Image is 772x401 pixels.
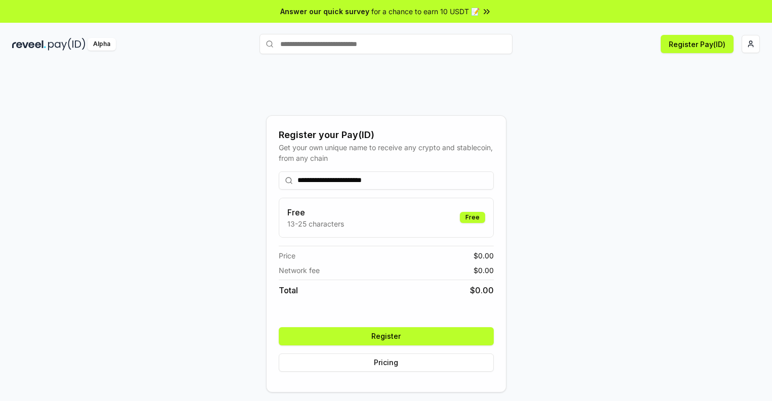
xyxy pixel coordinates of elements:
[371,6,480,17] span: for a chance to earn 10 USDT 📝
[88,38,116,51] div: Alpha
[279,327,494,345] button: Register
[460,212,485,223] div: Free
[474,250,494,261] span: $ 0.00
[279,128,494,142] div: Register your Pay(ID)
[279,284,298,296] span: Total
[279,142,494,163] div: Get your own unique name to receive any crypto and stablecoin, from any chain
[279,250,295,261] span: Price
[470,284,494,296] span: $ 0.00
[279,265,320,276] span: Network fee
[48,38,85,51] img: pay_id
[661,35,734,53] button: Register Pay(ID)
[287,218,344,229] p: 13-25 characters
[474,265,494,276] span: $ 0.00
[287,206,344,218] h3: Free
[12,38,46,51] img: reveel_dark
[280,6,369,17] span: Answer our quick survey
[279,353,494,372] button: Pricing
